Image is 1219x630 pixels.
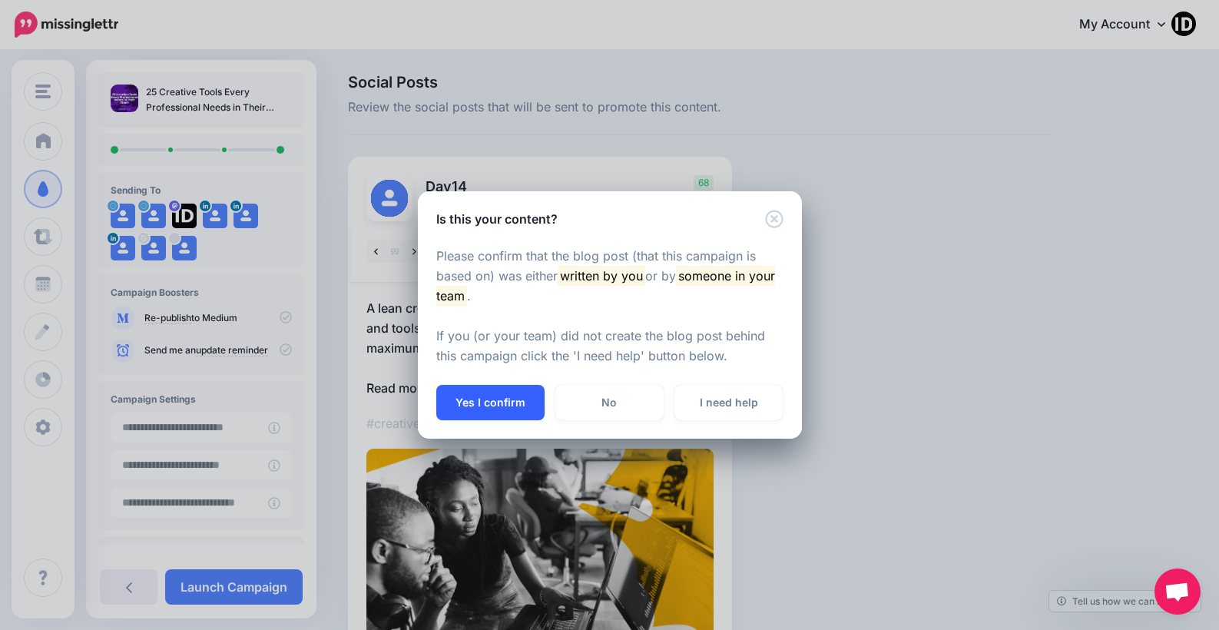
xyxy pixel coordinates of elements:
[674,385,783,420] a: I need help
[558,266,645,286] mark: written by you
[436,266,776,306] mark: someone in your team
[436,210,558,228] h5: Is this your content?
[436,385,545,420] button: Yes I confirm
[555,385,664,420] a: No
[765,210,783,229] button: Close
[436,247,783,366] p: Please confirm that the blog post (that this campaign is based on) was either or by . If you (or ...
